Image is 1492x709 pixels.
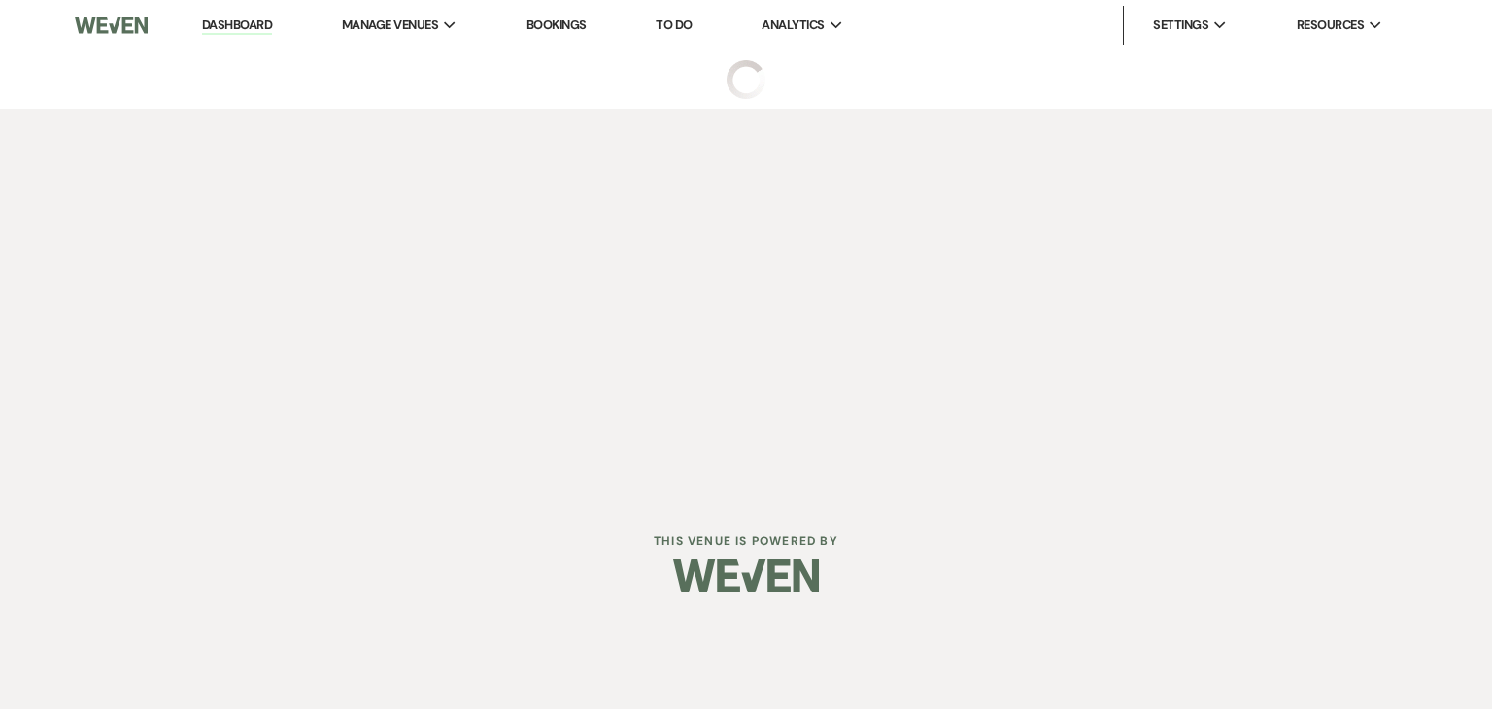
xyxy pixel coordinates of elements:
[673,542,819,610] img: Weven Logo
[1297,16,1364,35] span: Resources
[727,60,765,99] img: loading spinner
[526,17,587,33] a: Bookings
[656,17,692,33] a: To Do
[762,16,824,35] span: Analytics
[75,5,148,46] img: Weven Logo
[202,17,272,35] a: Dashboard
[1153,16,1208,35] span: Settings
[342,16,438,35] span: Manage Venues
